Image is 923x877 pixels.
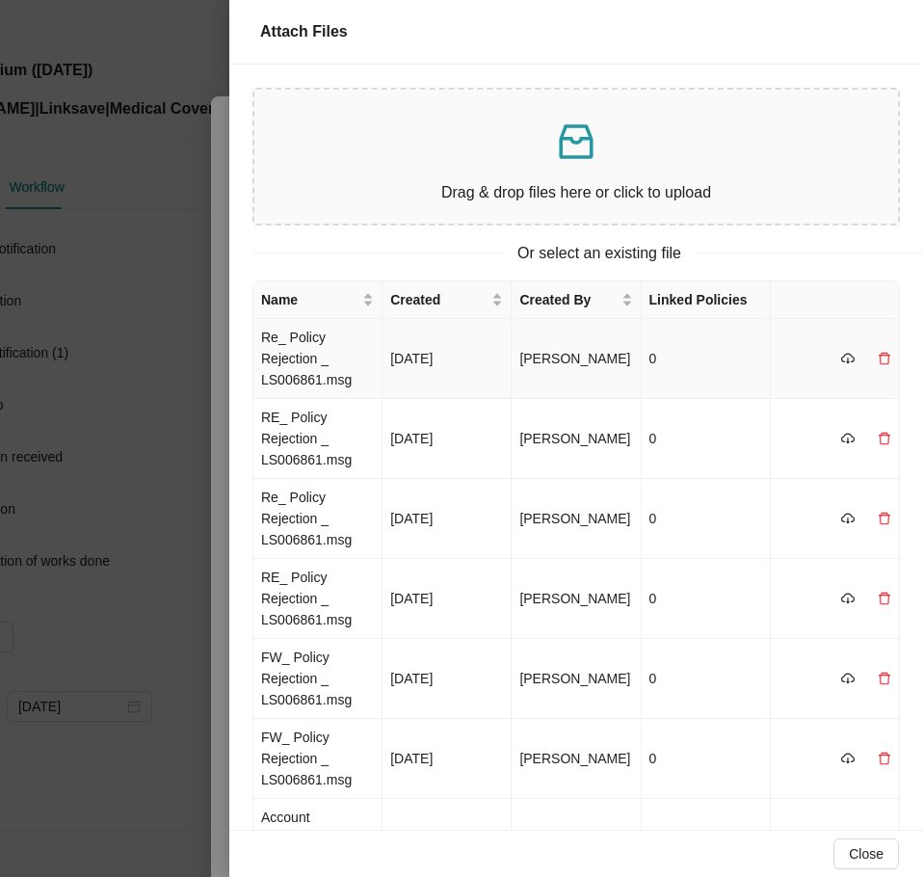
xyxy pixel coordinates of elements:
span: delete [878,752,891,765]
td: 0 [642,559,771,639]
td: RE_ Policy Rejection _ LS006861.msg [253,399,382,479]
td: [DATE] [382,639,512,719]
td: FW_ Policy Rejection _ LS006861.msg [253,719,382,799]
td: [DATE] [382,319,512,399]
td: [DATE] [382,399,512,479]
span: cloud-download [841,512,855,525]
span: Name [261,289,358,310]
td: [DATE] [382,479,512,559]
td: Re_ Policy Rejection _ LS006861.msg [253,479,382,559]
span: Created [390,289,488,310]
span: cloud-download [841,752,855,765]
td: [DATE] [382,719,512,799]
td: 0 [642,479,771,559]
span: cloud-download [841,672,855,685]
span: inbox [553,119,599,165]
span: cloud-download [841,432,855,445]
td: 0 [642,399,771,479]
span: [PERSON_NAME] [519,431,630,446]
td: Re_ Policy Rejection _ LS006861.msg [253,319,382,399]
th: Name [253,281,382,319]
th: Created [382,281,512,319]
td: FW_ Policy Rejection _ LS006861.msg [253,639,382,719]
button: Close [833,838,899,869]
span: [PERSON_NAME] [519,671,630,686]
th: Linked Policies [642,281,771,319]
span: cloud-download [841,352,855,365]
p: Drag & drop files here or click to upload [270,180,883,204]
span: cloud-download [841,592,855,605]
span: Attach Files [260,23,348,40]
span: Close [849,843,883,864]
td: 0 [642,719,771,799]
span: [PERSON_NAME] [519,511,630,526]
span: delete [878,592,891,605]
td: 0 [642,639,771,719]
span: [PERSON_NAME] [519,351,630,366]
span: delete [878,432,891,445]
td: RE_ Policy Rejection _ LS006861.msg [253,559,382,639]
th: Created By [512,281,641,319]
span: delete [878,672,891,685]
span: Or select an existing file [502,241,697,265]
span: [PERSON_NAME] [519,591,630,606]
span: delete [878,352,891,365]
td: [DATE] [382,559,512,639]
span: inboxDrag & drop files here or click to upload [254,90,898,224]
span: [PERSON_NAME] [519,751,630,766]
td: 0 [642,319,771,399]
span: Created By [519,289,617,310]
span: delete [878,512,891,525]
